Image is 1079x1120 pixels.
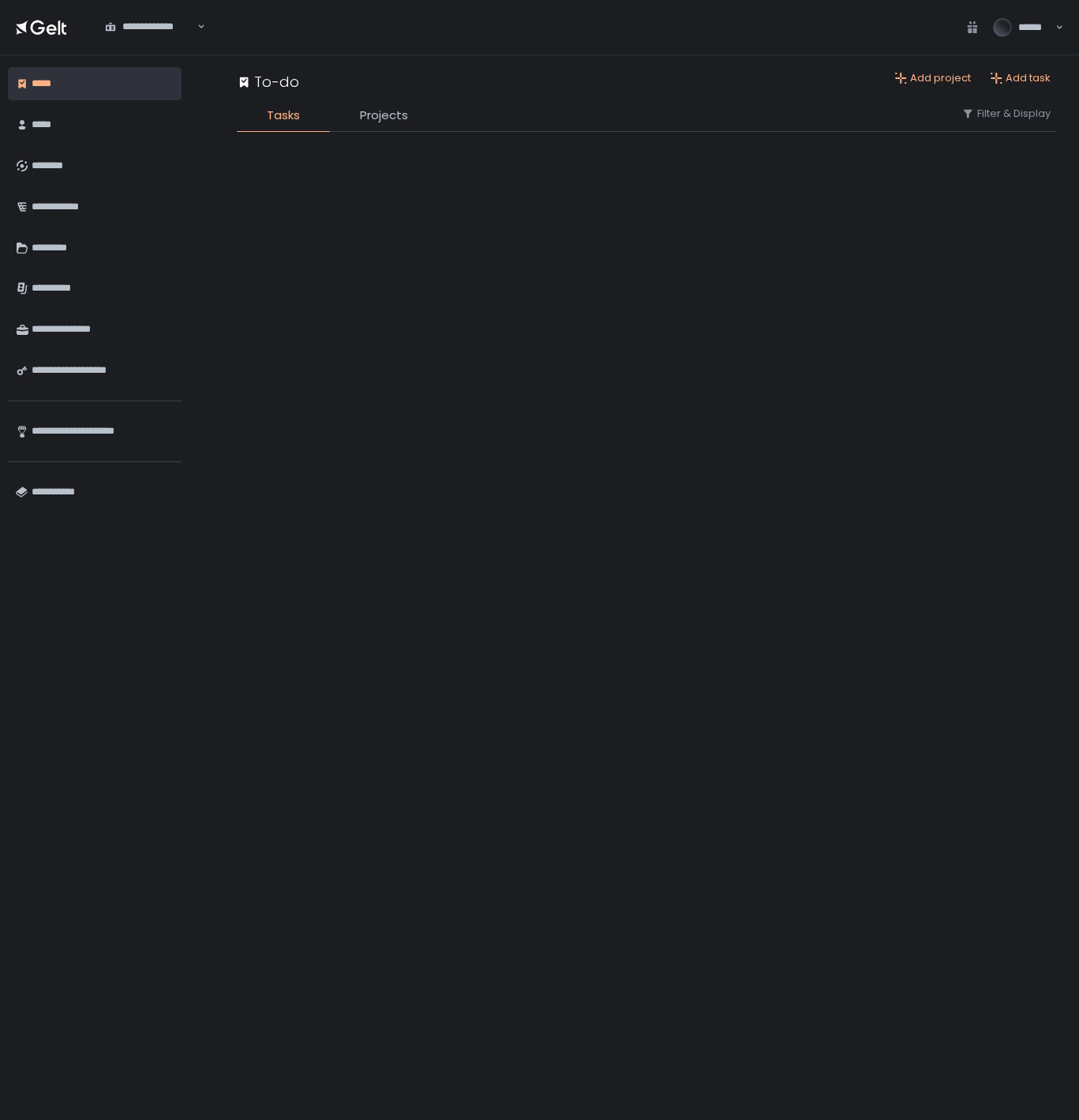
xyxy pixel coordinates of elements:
input: Search for option [105,34,196,50]
button: Add task [990,71,1051,85]
div: Search for option [95,11,205,43]
div: To-do [237,71,299,92]
span: Tasks [267,107,300,125]
span: Projects [360,107,408,125]
button: Add project [894,71,971,85]
button: Filter & Display [961,107,1051,121]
